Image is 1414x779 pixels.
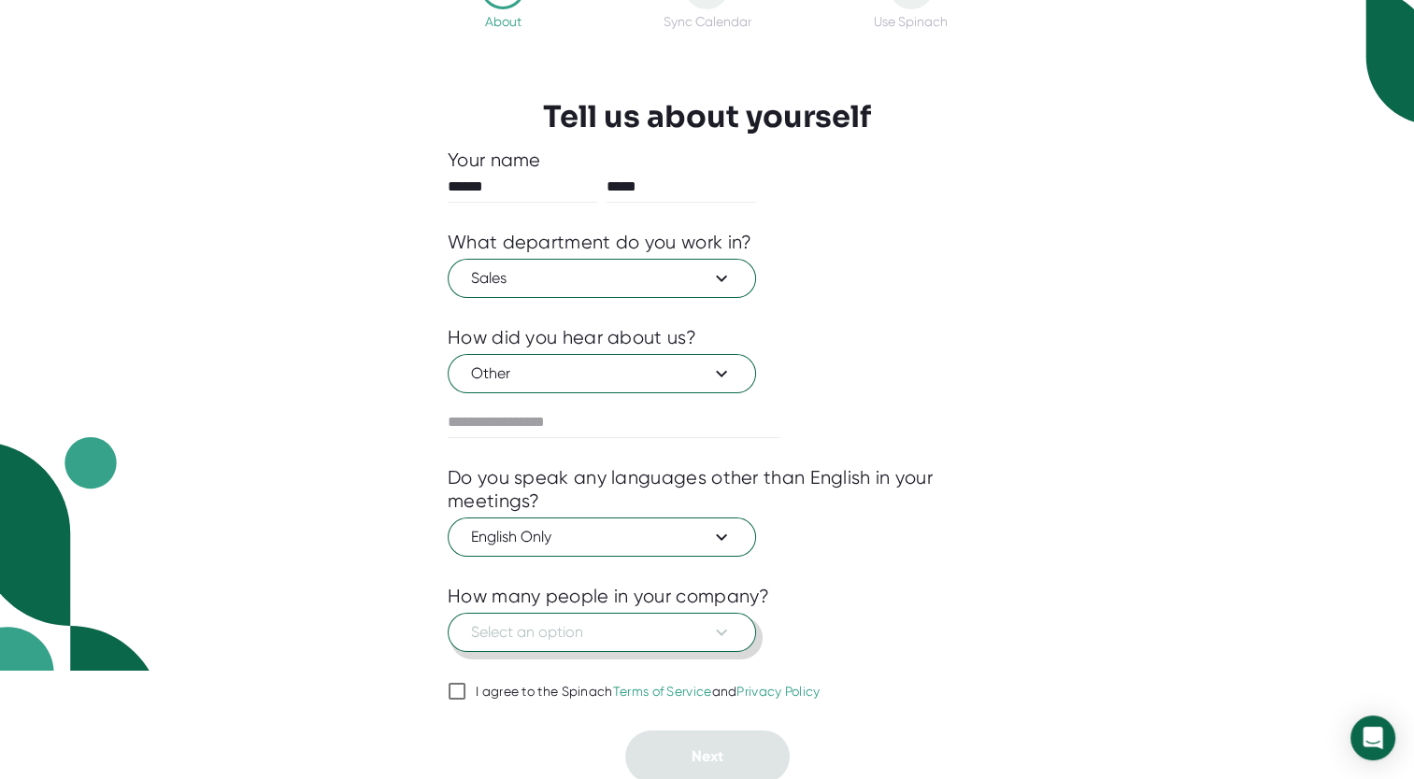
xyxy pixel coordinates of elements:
[448,231,751,254] div: What department do you work in?
[448,613,756,652] button: Select an option
[448,517,756,557] button: English Only
[692,747,723,765] span: Next
[874,14,948,29] div: Use Spinach
[476,684,821,701] div: I agree to the Spinach and
[613,684,712,699] a: Terms of Service
[448,326,696,349] div: How did you hear about us?
[471,362,733,385] span: Other
[448,259,756,298] button: Sales
[448,466,966,513] div: Do you speak any languages other than English in your meetings?
[448,149,966,172] div: Your name
[471,621,733,644] span: Select an option
[485,14,521,29] div: About
[448,585,770,608] div: How many people in your company?
[1350,715,1395,760] div: Open Intercom Messenger
[736,684,820,699] a: Privacy Policy
[663,14,750,29] div: Sync Calendar
[543,99,871,135] h3: Tell us about yourself
[471,526,733,548] span: English Only
[448,354,756,393] button: Other
[471,267,733,290] span: Sales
